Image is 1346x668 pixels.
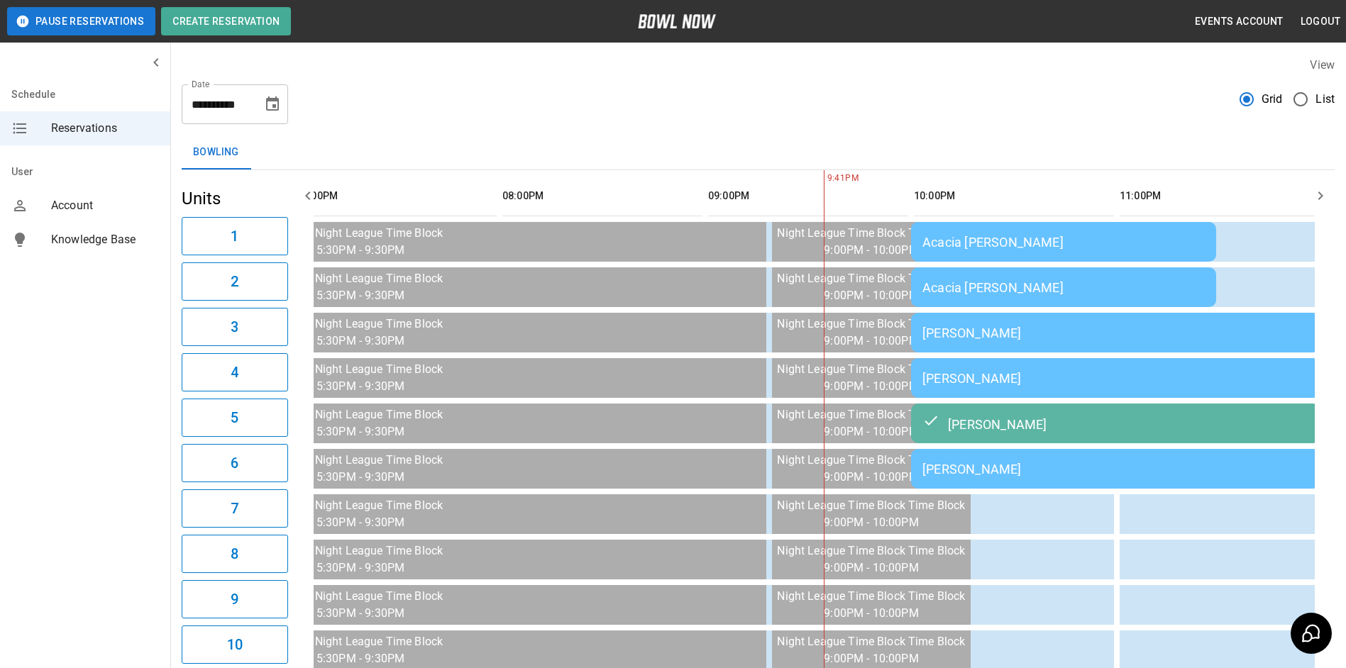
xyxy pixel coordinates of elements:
[182,399,288,437] button: 5
[1315,91,1335,108] span: List
[922,325,1308,340] div: [PERSON_NAME]
[51,197,159,214] span: Account
[1310,58,1335,72] label: View
[182,444,288,482] button: 6
[182,308,288,346] button: 3
[182,489,288,528] button: 7
[182,135,250,169] button: Bowling
[231,406,238,429] h6: 5
[182,217,288,255] button: 1
[182,353,288,391] button: 4
[1189,9,1289,35] button: Events Account
[161,7,291,35] button: Create Reservation
[231,542,238,565] h6: 8
[182,535,288,573] button: 8
[231,270,238,293] h6: 2
[638,14,716,28] img: logo
[182,187,288,210] h5: Units
[258,90,287,118] button: Choose date, selected date is Sep 26, 2025
[182,135,1335,169] div: inventory tabs
[1262,91,1283,108] span: Grid
[227,633,243,656] h6: 10
[182,580,288,618] button: 9
[922,415,1308,432] div: [PERSON_NAME]
[922,280,1205,295] div: Acacia [PERSON_NAME]
[7,7,155,35] button: Pause Reservations
[231,497,238,520] h6: 7
[922,462,1308,477] div: [PERSON_NAME]
[51,231,159,248] span: Knowledge Base
[182,625,288,664] button: 10
[922,371,1308,386] div: [PERSON_NAME]
[231,225,238,247] h6: 1
[824,172,827,186] span: 9:41PM
[51,120,159,137] span: Reservations
[231,588,238,611] h6: 9
[231,452,238,474] h6: 6
[231,316,238,338] h6: 3
[182,262,288,301] button: 2
[1295,9,1346,35] button: Logout
[231,361,238,384] h6: 4
[922,235,1205,250] div: Acacia [PERSON_NAME]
